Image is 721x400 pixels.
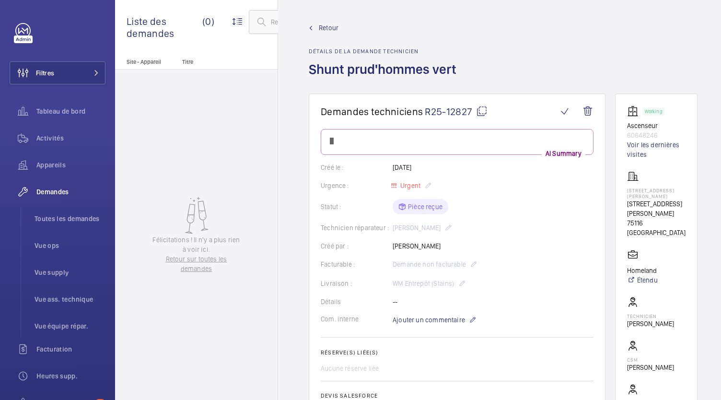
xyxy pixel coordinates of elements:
[36,133,105,143] span: Activités
[35,214,105,224] span: Toutes les demandes
[36,344,105,354] span: Facturation
[627,188,686,199] p: [STREET_ADDRESS][PERSON_NAME]
[35,268,105,277] span: Vue supply
[627,130,686,140] p: 60648246
[627,218,686,237] p: 75116 [GEOGRAPHIC_DATA]
[393,315,465,325] span: Ajouter un commentaire
[36,371,105,381] span: Heures supp.
[319,23,338,33] span: Retour
[115,59,178,65] p: Site - Appareil
[627,313,674,319] p: Technicien
[182,59,245,65] p: Titre
[542,149,585,158] p: AI Summary
[35,241,105,250] span: Vue ops
[35,294,105,304] span: Vue ass. technique
[627,121,686,130] p: Ascenseur
[321,392,593,399] h2: Devis Salesforce
[627,266,658,275] p: Homeland
[627,275,658,285] a: Étendu
[309,60,462,94] h1: Shunt prud'hommes vert
[36,106,105,116] span: Tableau de bord
[10,61,105,84] button: Filtres
[127,15,202,39] span: Liste des demandes
[425,106,488,118] span: R25-12827
[627,199,686,218] p: [STREET_ADDRESS][PERSON_NAME]
[151,254,242,273] a: Retour sur toutes les demandes
[627,140,686,159] a: Voir les dernières visites
[36,187,105,197] span: Demandes
[321,106,423,118] span: Demandes techniciens
[309,48,462,55] h2: Détails de la demande technicien
[321,349,593,356] h2: Réserve(s) liée(s)
[36,160,105,170] span: Appareils
[151,235,242,254] p: Félicitations ! Il n'y a plus rien à voir ici.
[627,106,642,117] img: elevator.svg
[35,321,105,331] span: Vue équipe répar.
[627,357,674,363] p: CSM
[627,363,674,372] p: [PERSON_NAME]
[645,110,662,113] p: Working
[627,319,674,329] p: [PERSON_NAME]
[36,68,54,78] span: Filtres
[249,10,403,34] input: Recherche par numéro de demande ou devis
